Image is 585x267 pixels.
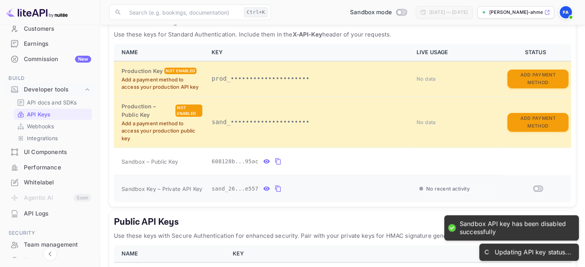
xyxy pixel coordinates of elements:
[292,31,322,38] strong: X-API-Key
[43,247,57,261] button: Collapse navigation
[5,145,95,160] div: UI Components
[503,44,571,61] th: STATUS
[24,178,91,187] div: Whitelabel
[14,109,92,120] div: API Keys
[175,104,202,117] div: Not enabled
[5,175,95,190] div: Whitelabel
[5,36,95,51] div: Earnings
[5,175,95,189] a: Whitelabel
[17,98,89,106] a: API docs and SDKs
[114,44,207,61] th: NAME
[244,7,268,17] div: Ctrl+K
[507,118,568,125] a: Add Payment Method
[114,44,571,202] table: private api keys table
[114,231,571,240] p: Use these keys with Secure Authentication for enhanced security. Pair with your private keys for ...
[5,229,95,237] span: Security
[5,52,95,67] div: CommissionNew
[6,6,68,18] img: LiteAPI logo
[27,122,54,130] p: Webhooks
[27,98,77,106] p: API docs and SDKs
[429,9,468,16] div: [DATE] — [DATE]
[228,245,480,262] th: KEY
[426,186,470,192] span: No recent activity
[114,245,228,262] th: NAME
[14,133,92,144] div: Integrations
[122,186,202,192] span: Sandbox Key – Private API Key
[24,148,91,157] div: UI Components
[347,8,410,17] div: Switch to Production mode
[125,5,241,20] input: Search (e.g. bookings, documentation)
[5,206,95,221] a: API Logs
[507,113,568,132] button: Add Payment Method
[5,36,95,51] a: Earnings
[27,134,58,142] p: Integrations
[24,163,91,172] div: Performance
[24,55,91,64] div: Commission
[24,240,91,249] div: Team management
[507,75,568,81] a: Add Payment Method
[17,122,89,130] a: Webhooks
[5,52,95,66] a: CommissionNew
[5,253,95,267] a: Fraud management
[417,76,436,82] span: No data
[24,85,83,94] div: Developer tools
[122,76,202,91] p: Add a payment method to access your production API key
[5,237,95,252] a: Team management
[212,185,258,193] span: sand_26...e557
[460,220,571,236] div: Sandbox API key has been disabled successfully
[5,145,95,159] a: UI Components
[5,160,95,175] div: Performance
[17,134,89,142] a: Integrations
[122,120,202,143] p: Add a payment method to access your production public key
[164,68,197,74] div: Not enabled
[24,40,91,48] div: Earnings
[489,9,543,16] p: [PERSON_NAME]-ahmed1200-111rd...
[27,110,50,118] p: API Keys
[5,22,95,36] a: Customers
[122,102,174,119] h6: Production – Public Key
[507,70,568,88] button: Add Payment Method
[122,158,178,166] span: Sandbox – Public Key
[5,237,95,252] div: Team management
[207,44,412,61] th: KEY
[560,6,572,18] img: Faizan Ahmed1200
[417,119,436,125] span: No data
[122,67,163,75] h6: Production Key
[212,158,258,166] span: 608128b...95ac
[114,30,571,39] p: Use these keys for Standard Authentication. Include them in the header of your requests.
[412,44,503,61] th: LIVE USAGE
[212,118,407,127] p: sand_•••••••••••••••••••••
[24,209,91,218] div: API Logs
[212,74,407,83] p: prod_•••••••••••••••••••••
[14,121,92,132] div: Webhooks
[17,110,89,118] a: API Keys
[75,56,91,63] div: New
[350,8,392,17] span: Sandbox mode
[5,22,95,36] div: Customers
[5,83,95,96] div: Developer tools
[14,97,92,108] div: API docs and SDKs
[495,248,571,256] div: Updating API key status...
[5,74,95,83] span: Build
[24,25,91,33] div: Customers
[24,256,91,265] div: Fraud management
[5,160,95,174] a: Performance
[114,216,571,228] h5: Public API Keys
